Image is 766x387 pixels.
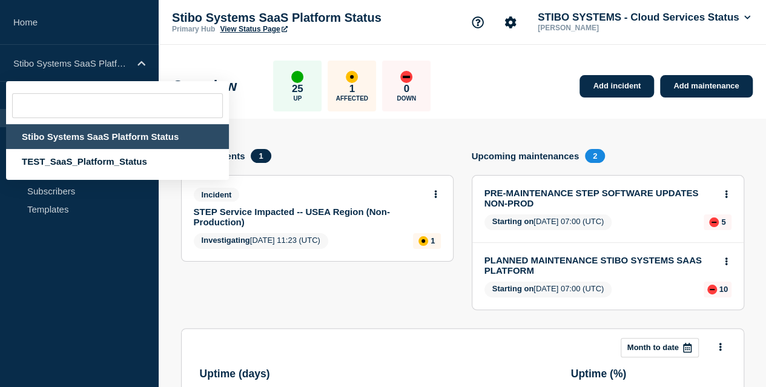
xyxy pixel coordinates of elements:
h1: Overview [173,78,237,94]
p: 25 [292,83,303,95]
p: 10 [719,285,728,294]
p: Up [293,95,302,102]
a: STEP Service Impacted -- USEA Region (Non- Production) [194,207,424,227]
p: Stibo Systems SaaS Platform Status [172,11,414,25]
p: Down [397,95,416,102]
div: down [707,285,717,294]
span: 1 [251,149,271,163]
button: STIBO SYSTEMS - Cloud Services Status [535,12,753,24]
p: Month to date [627,343,679,352]
p: 1 [431,236,435,245]
span: Starting on [492,284,534,293]
div: Stibo Systems SaaS Platform Status [6,124,229,149]
span: [DATE] 11:23 (UTC) [194,233,328,249]
h3: Uptime ( % ) [571,368,627,380]
p: Affected [336,95,368,102]
a: PLANNED MAINTENANCE STIBO SYSTEMS SAAS PLATFORM [484,255,715,276]
span: [DATE] 07:00 (UTC) [484,214,612,230]
div: affected [418,236,428,246]
button: Account settings [498,10,523,35]
span: Investigating [202,236,250,245]
div: up [291,71,303,83]
p: [PERSON_NAME] [535,24,661,32]
a: Add incident [579,75,654,98]
h4: Upcoming maintenances [472,151,579,161]
a: PRE-MAINTENANCE STEP SOFTWARE UPDATES NON-PROD [484,188,715,208]
span: [DATE] 07:00 (UTC) [484,282,612,297]
div: TEST_SaaS_Platform_Status [6,149,229,174]
span: Starting on [492,217,534,226]
p: 0 [404,83,409,95]
h3: Uptime ( days ) [200,368,270,380]
a: View Status Page [220,25,287,33]
button: Support [465,10,490,35]
div: affected [346,71,358,83]
div: down [709,217,719,227]
span: 2 [585,149,605,163]
p: 5 [721,217,725,227]
span: Incident [194,188,240,202]
p: Primary Hub [172,25,215,33]
div: down [400,71,412,83]
p: Stibo Systems SaaS Platform Status [13,58,130,68]
a: Add maintenance [660,75,752,98]
p: 1 [349,83,355,95]
button: Month to date [621,338,699,357]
